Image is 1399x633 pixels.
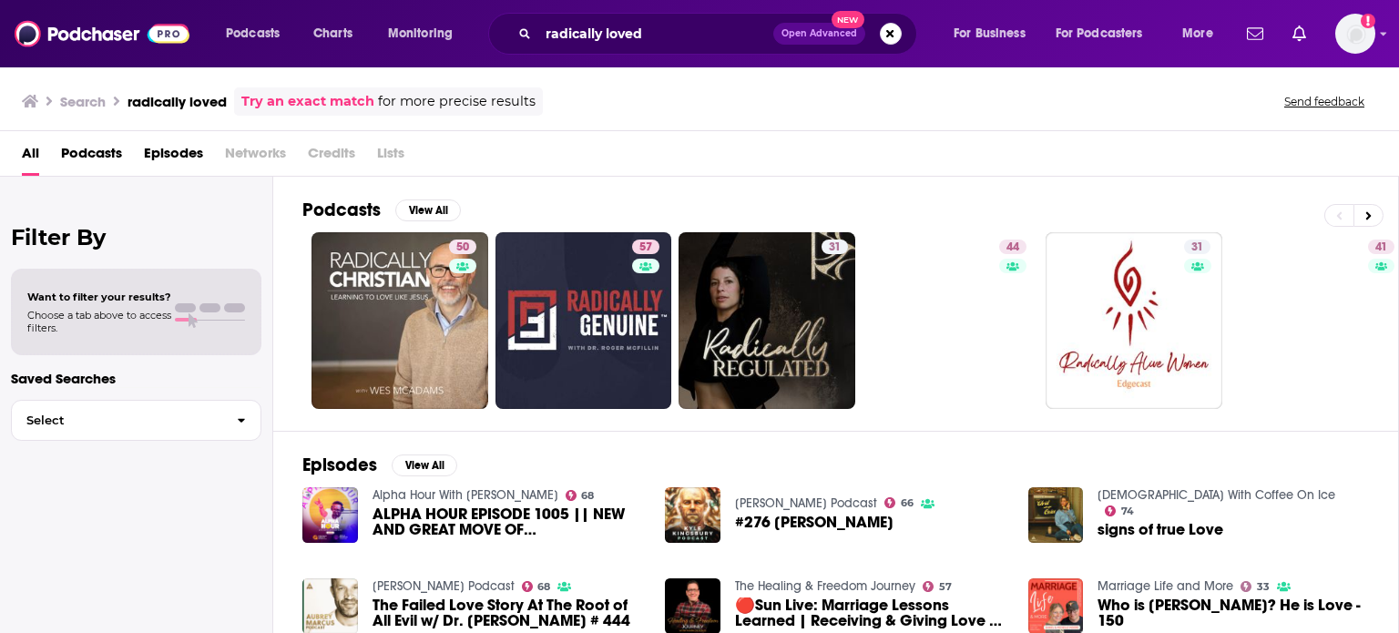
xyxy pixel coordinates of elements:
a: #276 Marc Gafni [735,515,894,530]
a: 68 [522,581,551,592]
span: For Podcasters [1056,21,1143,46]
button: Select [11,400,261,441]
h2: Filter By [11,224,261,250]
button: View All [392,454,457,476]
span: 33 [1257,583,1270,591]
a: Show notifications dropdown [1285,18,1313,49]
a: Kyle Kingsbury Podcast [735,495,877,511]
span: 31 [1191,239,1203,257]
span: Open Advanced [781,29,857,38]
a: 57 [495,232,672,409]
button: Open AdvancedNew [773,23,865,45]
a: 57 [923,581,952,592]
img: User Profile [1335,14,1375,54]
span: Podcasts [226,21,280,46]
input: Search podcasts, credits, & more... [538,19,773,48]
span: 68 [581,492,594,500]
a: signs of true Love [1098,522,1223,537]
span: Credits [308,138,355,176]
button: Show profile menu [1335,14,1375,54]
button: open menu [1044,19,1169,48]
span: 31 [829,239,841,257]
span: ALPHA HOUR EPISODE 1005 || NEW AND GREAT MOVE OF [DEMOGRAPHIC_DATA] || [DATE] [373,506,644,537]
span: Want to filter your results? [27,291,171,303]
p: Saved Searches [11,370,261,387]
a: Christ With Coffee On Ice [1098,487,1335,503]
span: 50 [456,239,469,257]
a: 44 [863,232,1039,409]
h2: Episodes [302,454,377,476]
a: Try an exact match [241,91,374,112]
a: 🔴Sun Live: Marriage Lessons Learned | Receiving & Giving Love | ROCD and Identity [735,597,1006,628]
span: Logged in as hconnor [1335,14,1375,54]
button: open menu [1169,19,1236,48]
button: Send feedback [1279,94,1370,109]
a: 50 [311,232,488,409]
a: Alpha Hour With Pastor Elvis [373,487,558,503]
a: The Healing & Freedom Journey [735,578,915,594]
a: 31 [1184,240,1210,254]
span: Networks [225,138,286,176]
a: ALPHA HOUR EPISODE 1005 || NEW AND GREAT MOVE OF GOD || 23rd MAY,2025 [373,506,644,537]
img: Podchaser - Follow, Share and Rate Podcasts [15,16,189,51]
span: 68 [537,583,550,591]
span: 57 [939,583,952,591]
a: The Failed Love Story At The Root of All Evil w/ Dr. Marc Gafni # 444 [373,597,644,628]
span: 44 [1006,239,1019,257]
a: EpisodesView All [302,454,457,476]
span: 74 [1121,507,1134,516]
a: Podcasts [61,138,122,176]
a: Charts [301,19,363,48]
div: Search podcasts, credits, & more... [505,13,934,55]
a: Aubrey Marcus Podcast [373,578,515,594]
a: 31 [1046,232,1222,409]
svg: Add a profile image [1361,14,1375,28]
span: Who is [PERSON_NAME]? He is Love - 150 [1098,597,1369,628]
a: 31 [679,232,855,409]
span: Lists [377,138,404,176]
a: 68 [566,490,595,501]
img: ALPHA HOUR EPISODE 1005 || NEW AND GREAT MOVE OF GOD || 23rd MAY,2025 [302,487,358,543]
a: Episodes [144,138,203,176]
a: All [22,138,39,176]
a: 57 [632,240,659,254]
span: 41 [1375,239,1387,257]
span: More [1182,21,1213,46]
a: 50 [449,240,476,254]
span: for more precise results [378,91,536,112]
a: PodcastsView All [302,199,461,221]
span: 66 [901,499,914,507]
h2: Podcasts [302,199,381,221]
span: Choose a tab above to access filters. [27,309,171,334]
span: 57 [639,239,652,257]
img: #276 Marc Gafni [665,487,720,543]
span: New [832,11,864,28]
span: Charts [313,21,352,46]
span: Select [12,414,222,426]
button: open menu [213,19,303,48]
a: 31 [822,240,848,254]
span: #276 [PERSON_NAME] [735,515,894,530]
span: Monitoring [388,21,453,46]
a: Who is Jesus? He is Love - 150 [1098,597,1369,628]
a: 41 [1368,240,1394,254]
a: 44 [999,240,1026,254]
span: For Business [954,21,1026,46]
button: View All [395,199,461,221]
span: The Failed Love Story At The Root of All Evil w/ Dr. [PERSON_NAME] # 444 [373,597,644,628]
img: signs of true Love [1028,487,1084,543]
a: Marriage Life and More [1098,578,1233,594]
a: 33 [1241,581,1270,592]
button: open menu [375,19,476,48]
button: open menu [941,19,1048,48]
h3: Search [60,93,106,110]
